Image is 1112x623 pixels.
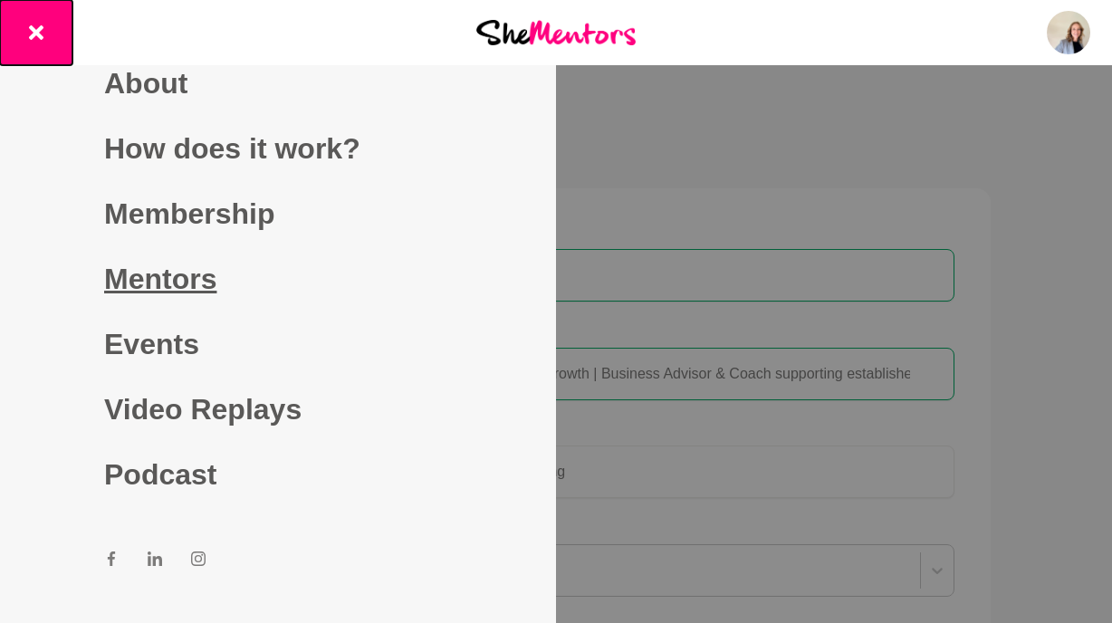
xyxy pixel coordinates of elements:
img: Sarah Howell [1047,11,1090,54]
a: Events [104,311,452,377]
a: LinkedIn [148,551,162,572]
a: Membership [104,181,452,246]
a: Facebook [104,551,119,572]
a: Video Replays [104,377,452,442]
a: How does it work? [104,116,452,181]
a: Mentors [104,246,452,311]
a: Podcast [104,442,452,507]
img: She Mentors Logo [476,20,636,44]
a: Instagram [191,551,206,572]
a: About [104,51,452,116]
